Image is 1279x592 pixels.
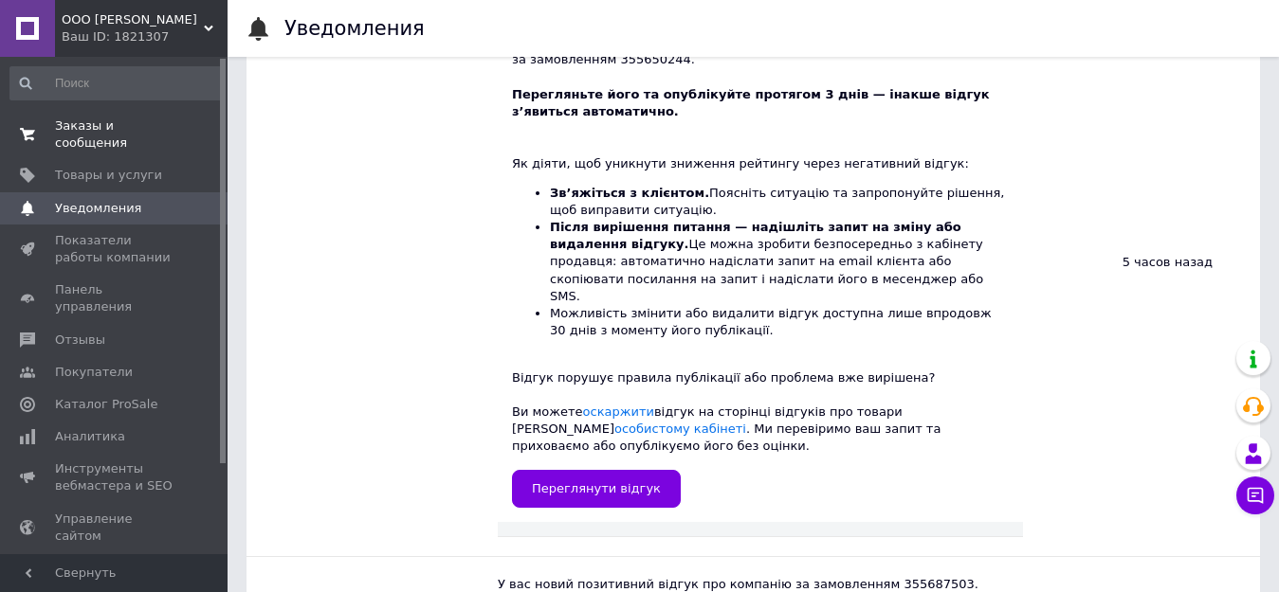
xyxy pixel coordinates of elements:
span: Панель управления [55,281,175,315]
b: Зв’яжіться з клієнтом. [550,186,709,200]
span: Управление сайтом [55,511,175,545]
a: особистому кабінеті [614,422,746,436]
span: Показатели работы компании [55,232,175,266]
a: оскаржити [583,404,654,419]
span: Аналитика [55,428,125,445]
li: Це можна зробити безпосередньо з кабінету продавця: автоматично надіслати запит на email клієнта ... [550,219,1009,305]
input: Поиск [9,66,224,100]
span: Каталог ProSale [55,396,157,413]
li: Поясніть ситуацію та запропонуйте рішення, щоб виправити ситуацію. [550,185,1009,219]
span: Товары и услуги [55,167,162,184]
b: Перегляньте його та опублікуйте протягом 3 днів — інакше відгук з’явиться автоматично. [512,87,990,118]
button: Чат с покупателем [1236,476,1274,514]
li: Можливість змінити або видалити відгук доступна лише впродовж 30 днів з моменту його публікації. [550,305,1009,339]
span: Заказы и сообщения [55,117,175,152]
h1: Уведомления [284,17,425,40]
div: Як діяти, щоб уникнути зниження рейтингу через негативний відгук: Відгук порушує правила публікац... [512,137,1009,455]
div: [DATE] [DATE] ви отримали новий негативний відгук про компанію за замовленням 355650244. [512,34,1009,507]
div: Ваш ID: 1821307 [62,28,228,45]
span: Отзывы [55,332,105,349]
span: Покупатели [55,364,133,381]
a: Переглянути відгук [512,470,681,508]
span: Уведомления [55,200,141,217]
span: Переглянути відгук [532,481,661,495]
span: ООО АГРО НИК [62,11,204,28]
b: Після вирішення питання — надішліть запит на зміну або видалення відгуку. [550,220,961,251]
span: Инструменты вебмастера и SEO [55,460,175,494]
